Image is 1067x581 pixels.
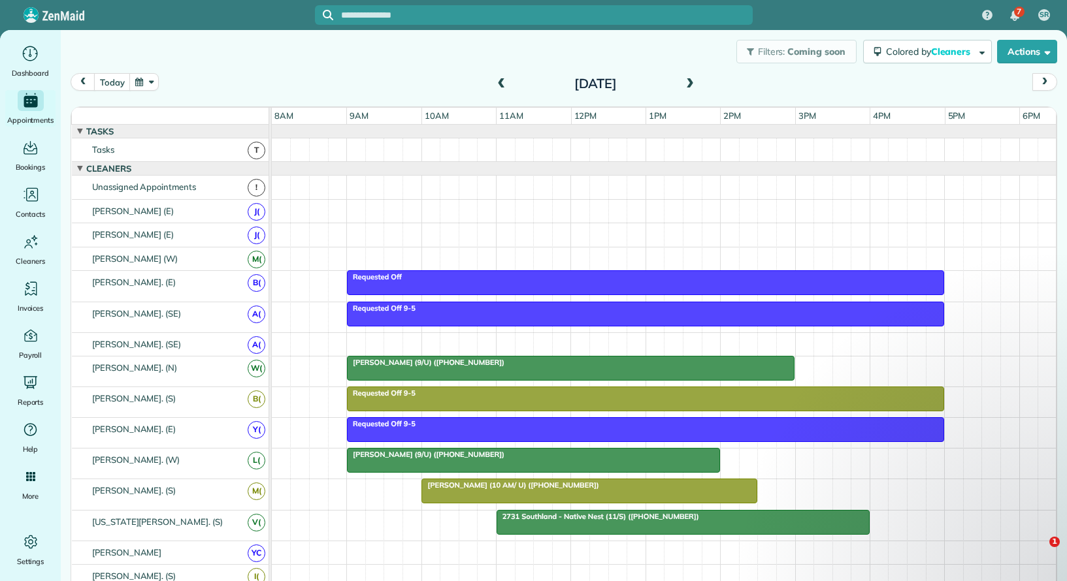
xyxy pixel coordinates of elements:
[248,274,265,292] span: B(
[931,46,973,57] span: Cleaners
[90,206,176,216] span: [PERSON_NAME] (E)
[945,110,968,121] span: 5pm
[23,443,39,456] span: Help
[248,306,265,323] span: A(
[18,396,44,409] span: Reports
[346,304,416,313] span: Requested Off 9-5
[5,419,56,456] a: Help
[22,490,39,503] span: More
[90,547,165,557] span: [PERSON_NAME]
[497,110,526,121] span: 11am
[5,325,56,362] a: Payroll
[323,10,333,20] svg: Focus search
[90,277,178,287] span: [PERSON_NAME]. (E)
[1032,73,1057,91] button: next
[1001,1,1028,30] div: 7 unread notifications
[18,302,44,315] span: Invoices
[5,231,56,268] a: Cleaners
[870,110,893,121] span: 4pm
[248,227,265,244] span: J(
[248,514,265,531] span: V(
[94,73,130,91] button: today
[346,272,402,281] span: Requested Off
[248,203,265,221] span: J(
[346,419,416,428] span: Requested Off 9-5
[90,308,184,319] span: [PERSON_NAME]. (SE)
[796,110,819,121] span: 3pm
[90,181,199,192] span: Unassigned Appointments
[421,480,599,490] span: [PERSON_NAME] (10 AM/ U) ([PHONE_NUMBER])
[422,110,451,121] span: 10am
[496,512,700,521] span: 2731 Southland - Native Nest (11/S) ([PHONE_NUMBER])
[315,10,333,20] button: Focus search
[5,278,56,315] a: Invoices
[347,110,371,121] span: 9am
[90,516,225,527] span: [US_STATE][PERSON_NAME]. (S)
[863,40,992,63] button: Colored byCleaners
[721,110,744,121] span: 2pm
[248,390,265,408] span: B(
[1040,10,1049,20] span: SR
[346,358,505,367] span: [PERSON_NAME] (9/U) ([PHONE_NUMBER])
[90,253,180,264] span: [PERSON_NAME] (W)
[758,46,785,57] span: Filters:
[16,161,46,174] span: Bookings
[1017,7,1021,17] span: 7
[248,179,265,196] span: !
[248,482,265,500] span: M(
[7,114,54,127] span: Appointments
[90,144,117,155] span: Tasks
[5,43,56,80] a: Dashboard
[16,255,45,268] span: Cleaners
[5,372,56,409] a: Reports
[272,110,296,121] span: 8am
[1023,537,1054,568] iframe: Intercom live chat
[248,544,265,562] span: YC
[12,67,49,80] span: Dashboard
[5,90,56,127] a: Appointments
[572,110,600,121] span: 12pm
[90,454,182,465] span: [PERSON_NAME]. (W)
[248,360,265,377] span: W(
[84,163,134,174] span: Cleaners
[90,571,178,581] span: [PERSON_NAME]. (S)
[248,336,265,354] span: A(
[248,251,265,268] span: M(
[90,393,178,403] span: [PERSON_NAME]. (S)
[90,424,178,434] span: [PERSON_NAME]. (E)
[17,555,44,568] span: Settings
[886,46,975,57] span: Colored by
[514,76,677,91] h2: [DATE]
[16,208,45,221] span: Contacts
[19,349,42,362] span: Payroll
[248,421,265,439] span: Y(
[90,229,176,240] span: [PERSON_NAME] (E)
[787,46,846,57] span: Coming soon
[1049,537,1060,547] span: 1
[646,110,669,121] span: 1pm
[997,40,1057,63] button: Actions
[248,142,265,159] span: T
[5,531,56,568] a: Settings
[90,485,178,495] span: [PERSON_NAME]. (S)
[84,126,116,136] span: Tasks
[5,137,56,174] a: Bookings
[5,184,56,221] a: Contacts
[90,339,184,349] span: [PERSON_NAME]. (SE)
[248,452,265,469] span: L(
[346,388,416,398] span: Requested Off 9-5
[346,450,505,459] span: [PERSON_NAME] (9/U) ([PHONE_NUMBER])
[1020,110,1043,121] span: 6pm
[71,73,95,91] button: prev
[90,362,180,373] span: [PERSON_NAME]. (N)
